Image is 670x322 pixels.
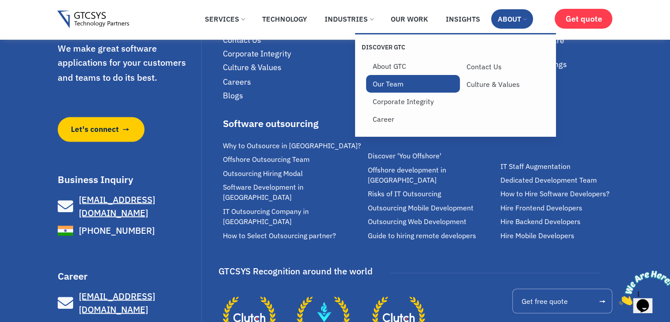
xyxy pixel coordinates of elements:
span: Why to Outsource in [GEOGRAPHIC_DATA]? [223,140,361,150]
span: Hire Frontend Developers [500,202,582,213]
a: Custom software development [503,35,613,56]
img: Chat attention grabber [4,4,58,38]
img: Gtcsys logo [57,11,129,29]
span: Blogs [223,90,243,100]
span: Get quote [565,14,602,23]
span: Culture & Values [223,62,281,72]
a: Discover 'You Offshore' [367,150,496,161]
span: [EMAIL_ADDRESS][DOMAIN_NAME] [79,290,155,315]
a: Culture & Values [223,62,358,72]
iframe: chat widget [615,267,670,309]
a: How to Hire Software Developers? [500,188,617,198]
span: Outsourcing Web Development [367,216,466,226]
span: Dedicated Development Team [500,175,597,185]
a: Dedicated Development Team [500,175,617,185]
a: Outsourcing Hiring Modal [223,168,363,178]
span: Risks of IT Outsourcing [367,188,440,198]
a: Services [198,9,251,29]
span: Hire Backend Developers [500,216,581,226]
a: About GTC [366,57,460,75]
a: Offshore development in [GEOGRAPHIC_DATA] [367,165,496,185]
a: Why to Outsource in [GEOGRAPHIC_DATA]? [223,140,363,150]
a: How to Select Outsourcing partner? [223,230,363,240]
a: Contact Us [223,35,358,45]
span: Get free quote [522,297,568,304]
a: IT Staff Augmentation [500,161,617,171]
a: Hire Frontend Developers [500,202,617,213]
p: Discover GTC [362,43,455,51]
h3: Career [58,271,200,281]
a: Let's connect [58,117,145,141]
a: [PHONE_NUMBER] [58,223,200,238]
a: Internet of Things [503,59,613,69]
a: Hire Backend Developers [500,216,617,226]
span: How to Hire Software Developers? [500,188,610,198]
a: Get quote [555,9,612,29]
span: How to Select Outsourcing partner? [223,230,336,240]
span: Contact Us [223,35,261,45]
span: Corporate Integrity [223,49,291,59]
span: IT Staff Augmentation [500,161,570,171]
a: Get free quote [512,288,612,313]
a: Career [366,110,460,128]
a: Blogs [223,90,358,100]
a: Software Development in [GEOGRAPHIC_DATA] [223,182,363,202]
span: Guide to hiring remote developers [367,230,476,240]
a: Contact Us [460,58,554,75]
span: Outsourcing Mobile Development [367,202,473,213]
a: [EMAIL_ADDRESS][DOMAIN_NAME] [58,289,200,316]
a: Hire Mobile Developers [500,230,617,240]
a: Corporate Integrity [366,93,460,110]
a: Our Work [384,9,435,29]
a: [EMAIL_ADDRESS][DOMAIN_NAME] [58,193,200,219]
a: Outsourcing Web Development [367,216,496,226]
a: Industries [318,9,380,29]
a: Technology [255,9,314,29]
a: Wearables [503,73,613,83]
span: Outsourcing Hiring Modal [223,168,303,178]
div: Software outsourcing [223,118,363,128]
a: Outsourcing Mobile Development [367,202,496,213]
span: Careers [223,76,251,86]
a: Corporate Integrity [223,49,358,59]
a: IT Outsourcing Company in [GEOGRAPHIC_DATA] [223,206,363,227]
span: Offshore Outsourcing Team [223,154,310,164]
div: GTCSYS Recognition around the world [218,262,373,279]
span: Hire Mobile Developers [500,230,574,240]
a: Culture & Values [460,75,554,93]
a: Our Team [366,75,460,93]
span: Discover 'You Offshore' [367,150,441,161]
a: About [491,9,533,29]
a: Offshore Outsourcing Team [223,154,363,164]
span: Let's connect [71,124,119,135]
a: Insights [439,9,487,29]
span: [PHONE_NUMBER] [77,224,155,237]
a: Guide to hiring remote developers [367,230,496,240]
span: 1 [4,4,7,11]
p: We make great software applications for your customers and teams to do its best. [58,41,200,85]
a: Careers [223,76,358,86]
h3: Business Inquiry [58,174,200,184]
span: [EMAIL_ADDRESS][DOMAIN_NAME] [79,193,155,218]
a: Risks of IT Outsourcing [367,188,496,198]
